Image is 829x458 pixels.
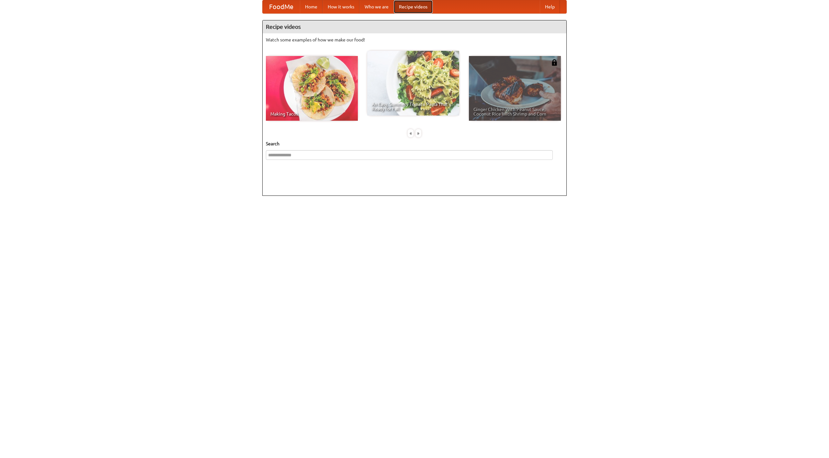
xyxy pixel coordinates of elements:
a: Who we are [359,0,394,13]
a: Home [300,0,323,13]
span: Making Tacos [270,112,353,116]
a: Recipe videos [394,0,433,13]
a: Help [540,0,560,13]
h4: Recipe videos [263,20,566,33]
a: FoodMe [263,0,300,13]
h5: Search [266,140,563,147]
a: An Easy, Summery Tomato Pasta That's Ready for Fall [367,51,459,116]
div: « [408,129,414,137]
div: » [415,129,421,137]
span: An Easy, Summery Tomato Pasta That's Ready for Fall [372,102,455,111]
a: How it works [323,0,359,13]
p: Watch some examples of how we make our food! [266,37,563,43]
img: 483408.png [551,59,558,66]
a: Making Tacos [266,56,358,121]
